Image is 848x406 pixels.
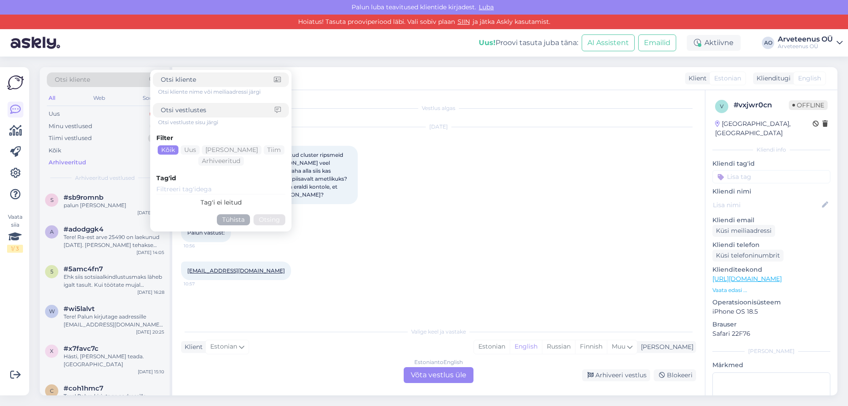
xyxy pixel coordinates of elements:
[778,36,843,50] a: Arveteenus OÜArveteenus OÜ
[778,43,833,50] div: Arveteenus OÜ
[712,146,830,154] div: Kliendi info
[714,74,741,83] span: Estonian
[49,122,92,131] div: Minu vestlused
[712,286,830,294] p: Vaata edasi ...
[49,308,55,315] span: w
[181,342,203,352] div: Klient
[161,75,274,84] input: Otsi kliente
[64,265,103,273] span: #5amc4fn7
[712,320,830,329] p: Brauser
[720,103,723,110] span: v
[414,358,463,366] div: Estonian to English
[184,243,217,249] span: 10:56
[138,368,164,375] div: [DATE] 15:10
[49,158,86,167] div: Arhiveeritud
[64,353,164,368] div: Hästi, [PERSON_NAME] teada. [GEOGRAPHIC_DATA]
[49,110,60,118] div: Uus
[161,106,275,115] input: Otsi vestlustes
[712,225,775,237] div: Küsi meiliaadressi
[50,348,53,354] span: x
[158,118,289,126] div: Otsi vestluste sisu järgi
[49,146,61,155] div: Kõik
[654,369,696,381] div: Blokeeri
[137,289,164,296] div: [DATE] 16:28
[479,38,496,47] b: Uus!
[158,145,178,155] div: Kõik
[612,342,625,350] span: Muu
[148,134,161,143] div: 0
[687,35,741,51] div: Aktiivne
[582,34,635,51] button: AI Assistent
[404,367,473,383] div: Võta vestlus üle
[685,74,707,83] div: Klient
[510,340,542,353] div: English
[778,36,833,43] div: Arveteenus OÜ
[712,307,830,316] p: iPhone OS 18.5
[7,74,24,91] img: Askly Logo
[7,245,23,253] div: 1 / 3
[187,229,225,236] span: Palun vastust:
[187,267,285,274] a: [EMAIL_ADDRESS][DOMAIN_NAME]
[575,340,607,353] div: Finnish
[64,225,103,233] span: #adodggk4
[136,329,164,335] div: [DATE] 20:25
[64,313,164,329] div: Tere! Palun kirjutage aadressille [EMAIL_ADDRESS][DOMAIN_NAME] - andke [PERSON_NAME] nimi ja isik...
[64,273,164,289] div: Ehk siis sotsiaalkindlustusmaks läheb igalt tasult. Kui töötate mujal täiskohaga, siis soovitame ...
[712,265,830,274] p: Klienditeekond
[712,275,782,283] a: [URL][DOMAIN_NAME]
[49,134,92,143] div: Tiimi vestlused
[582,369,650,381] div: Arhiveeri vestlus
[91,92,107,104] div: Web
[64,384,103,392] span: #coh1hmc7
[734,100,789,110] div: # vxjwr0cn
[712,329,830,338] p: Safari 22F76
[712,187,830,196] p: Kliendi nimi
[64,305,95,313] span: #wi5lalvt
[479,38,578,48] div: Proovi tasuta juba täna:
[455,18,473,26] a: SIIN
[156,185,285,194] input: Filtreeri tag'idega
[474,340,510,353] div: Estonian
[712,170,830,183] input: Lisa tag
[156,174,285,183] div: Tag'id
[50,268,53,275] span: 5
[637,342,693,352] div: [PERSON_NAME]
[712,360,830,370] p: Märkmed
[712,347,830,355] div: [PERSON_NAME]
[75,174,135,182] span: Arhiveeritud vestlused
[210,342,237,352] span: Estonian
[184,281,217,287] span: 10:57
[50,228,54,235] span: a
[64,233,164,249] div: Tere! Ra-est arve 25490 on laekunud [DATE]. [PERSON_NAME] tehakse selle eest ka väljamakse.
[762,37,774,49] div: AO
[542,340,575,353] div: Russian
[150,110,161,118] div: 1
[789,100,828,110] span: Offline
[64,201,164,209] div: palun [PERSON_NAME]
[638,34,676,51] button: Emailid
[712,159,830,168] p: Kliendi tag'id
[156,133,285,143] div: Filter
[64,345,98,353] span: #x7favc7c
[7,213,23,253] div: Vaata siia
[181,104,696,112] div: Vestlus algas
[47,92,57,104] div: All
[712,240,830,250] p: Kliendi telefon
[181,123,696,131] div: [DATE]
[713,200,820,210] input: Lisa nimi
[158,88,289,96] div: Otsi kliente nime või meiliaadressi järgi
[712,298,830,307] p: Operatsioonisüsteem
[50,387,54,394] span: c
[55,75,90,84] span: Otsi kliente
[712,216,830,225] p: Kliendi email
[64,194,103,201] span: #sb9romnb
[150,122,161,131] div: 1
[753,74,791,83] div: Klienditugi
[715,119,813,138] div: [GEOGRAPHIC_DATA], [GEOGRAPHIC_DATA]
[476,3,496,11] span: Luba
[712,250,784,262] div: Küsi telefoninumbrit
[136,249,164,256] div: [DATE] 14:05
[50,197,53,203] span: s
[798,74,821,83] span: English
[141,92,163,104] div: Socials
